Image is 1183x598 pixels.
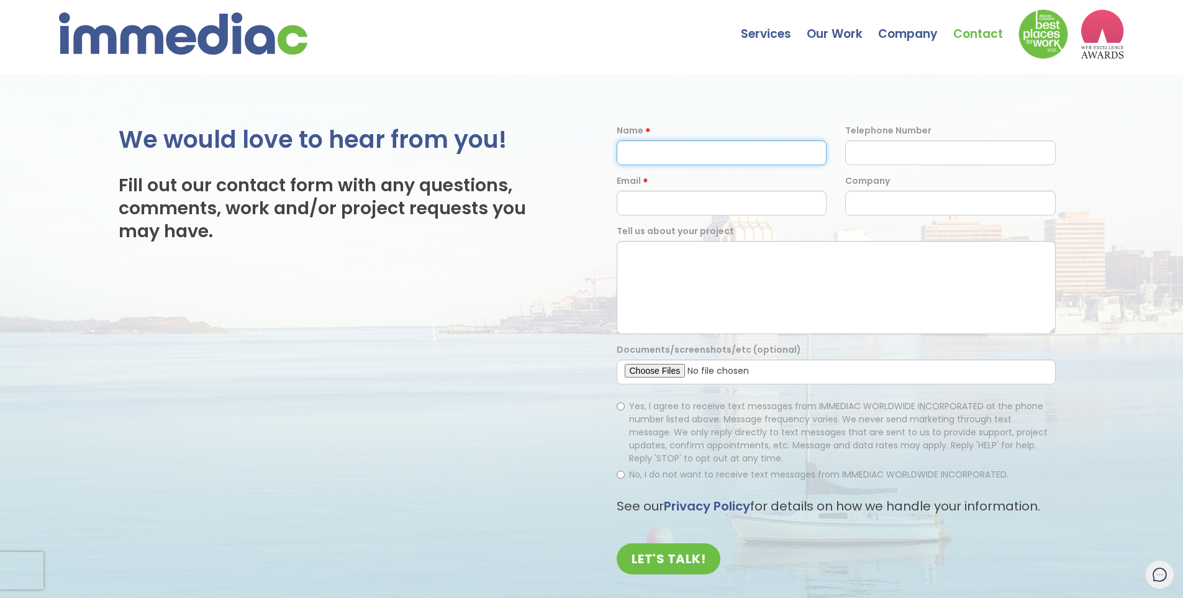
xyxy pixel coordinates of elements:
label: Email [617,174,641,188]
a: Our Work [807,3,878,47]
h3: Fill out our contact form with any questions, comments, work and/or project requests you may have. [119,174,567,243]
img: immediac [59,12,307,55]
a: Services [741,3,807,47]
input: LET'S TALK! [617,543,721,574]
label: Name [617,124,643,137]
img: Down [1018,9,1068,59]
img: logo2_wea_nobg.webp [1081,9,1124,59]
h2: We would love to hear from you! [119,124,567,155]
label: Telephone Number [845,124,931,137]
label: Tell us about your project [617,225,734,238]
p: See our for details on how we handle your information. [617,497,1056,515]
a: Company [878,3,953,47]
span: No, I do not want to receive text messages from IMMEDIAC WORLDWIDE INCORPORATED. [629,468,1008,481]
a: Privacy Policy [664,497,750,515]
span: Yes, I agree to receive text messages from IMMEDIAC WORLDWIDE INCORPORATED at the phone number li... [629,400,1048,464]
label: Company [845,174,890,188]
a: Contact [953,3,1018,47]
input: Yes, I agree to receive text messages from IMMEDIAC WORLDWIDE INCORPORATED at the phone number li... [617,402,625,410]
label: Documents/screenshots/etc (optional) [617,343,801,356]
input: No, I do not want to receive text messages from IMMEDIAC WORLDWIDE INCORPORATED. [617,471,625,479]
